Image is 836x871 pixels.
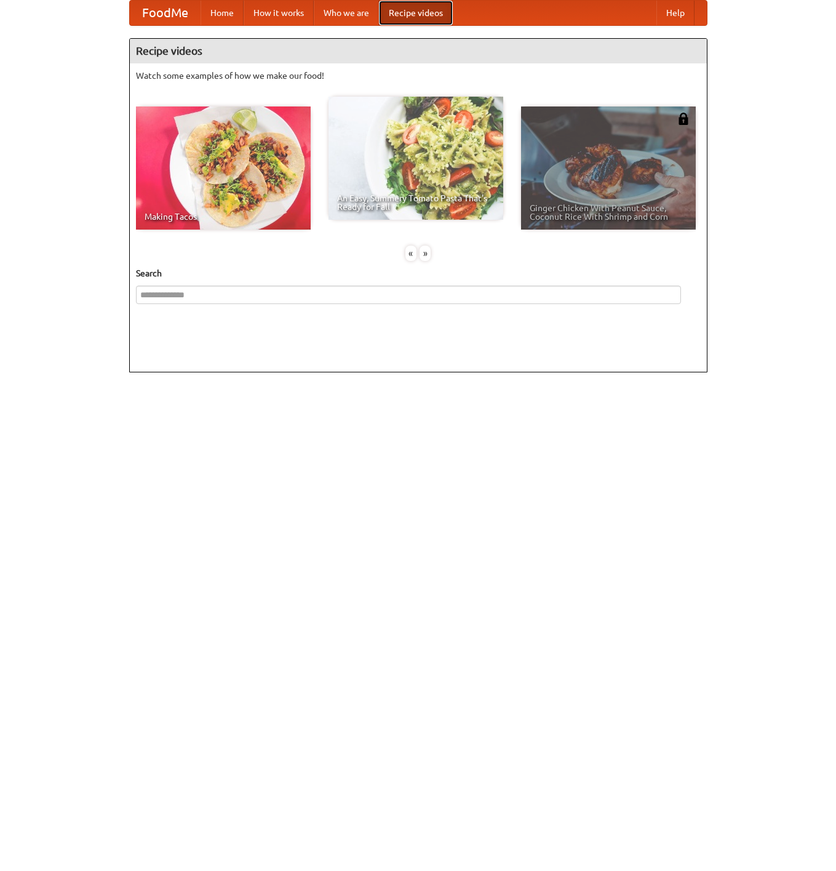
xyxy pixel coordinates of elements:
div: « [405,246,416,261]
h5: Search [136,267,701,279]
a: FoodMe [130,1,201,25]
a: How it works [244,1,314,25]
p: Watch some examples of how we make our food! [136,70,701,82]
span: An Easy, Summery Tomato Pasta That's Ready for Fall [337,194,495,211]
a: Home [201,1,244,25]
h4: Recipe videos [130,39,707,63]
a: Making Tacos [136,106,311,230]
a: Recipe videos [379,1,453,25]
a: Help [656,1,695,25]
a: An Easy, Summery Tomato Pasta That's Ready for Fall [328,97,503,220]
div: » [420,246,431,261]
img: 483408.png [677,113,690,125]
a: Who we are [314,1,379,25]
span: Making Tacos [145,212,302,221]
